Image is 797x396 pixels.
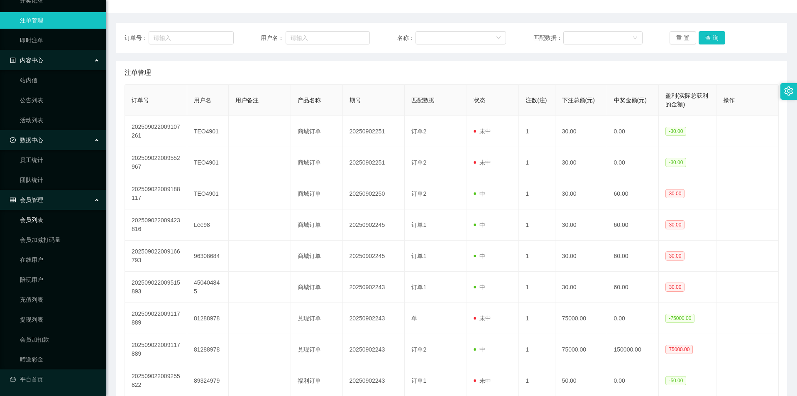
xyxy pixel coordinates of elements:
[411,221,426,228] span: 订单1
[291,241,343,272] td: 商城订单
[343,272,405,303] td: 20250902243
[665,345,693,354] span: 75000.00
[555,116,607,147] td: 30.00
[20,152,100,168] a: 员工统计
[474,377,491,384] span: 未中
[125,209,187,241] td: 202509022009423816
[343,334,405,365] td: 20250902243
[562,97,595,103] span: 下注总额(元)
[397,34,416,42] span: 名称：
[187,303,229,334] td: 81288978
[20,331,100,348] a: 会员加扣款
[633,35,638,41] i: 图标: down
[519,303,555,334] td: 1
[607,178,659,209] td: 60.00
[10,371,100,388] a: 图标: dashboard平台首页
[187,147,229,178] td: TEO4901
[670,31,696,44] button: 重 置
[526,97,547,103] span: 注数(注)
[194,97,211,103] span: 用户名
[411,128,426,135] span: 订单2
[555,303,607,334] td: 75000.00
[125,178,187,209] td: 202509022009188117
[474,97,485,103] span: 状态
[665,92,708,108] span: 盈利(实际总获利的金额)
[298,97,321,103] span: 产品名称
[607,116,659,147] td: 0.00
[10,57,16,63] i: 图标: profile
[125,68,151,78] span: 注单管理
[555,272,607,303] td: 30.00
[187,209,229,241] td: Lee98
[411,97,435,103] span: 匹配数据
[411,377,426,384] span: 订单1
[20,72,100,89] a: 站内信
[291,272,343,303] td: 商城订单
[607,303,659,334] td: 0.00
[125,241,187,272] td: 202509022009166793
[187,272,229,303] td: 450404845
[607,241,659,272] td: 60.00
[665,376,686,385] span: -50.00
[235,97,259,103] span: 用户备注
[187,334,229,365] td: 81288978
[291,334,343,365] td: 兑现订单
[125,34,149,42] span: 订单号：
[411,190,426,197] span: 订单2
[665,158,686,167] span: -30.00
[343,147,405,178] td: 20250902251
[699,31,725,44] button: 查 询
[474,128,491,135] span: 未中
[286,31,370,44] input: 请输入
[665,189,685,198] span: 30.00
[474,190,485,197] span: 中
[665,127,686,136] span: -30.00
[519,241,555,272] td: 1
[187,116,229,147] td: TEO4901
[20,212,100,228] a: 会员列表
[411,315,417,322] span: 单
[291,178,343,209] td: 商城订单
[784,86,793,96] i: 图标: setting
[20,311,100,328] a: 提现列表
[607,209,659,241] td: 60.00
[10,197,43,203] span: 会员管理
[555,147,607,178] td: 30.00
[607,272,659,303] td: 60.00
[519,178,555,209] td: 1
[474,346,485,353] span: 中
[411,284,426,290] span: 订单1
[474,221,485,228] span: 中
[10,137,43,143] span: 数据中心
[665,251,685,261] span: 30.00
[132,97,149,103] span: 订单号
[411,346,426,353] span: 订单2
[411,253,426,259] span: 订单1
[125,272,187,303] td: 202509022009515893
[519,209,555,241] td: 1
[474,284,485,290] span: 中
[723,97,735,103] span: 操作
[20,92,100,108] a: 公告列表
[555,209,607,241] td: 30.00
[555,178,607,209] td: 30.00
[519,116,555,147] td: 1
[20,251,100,268] a: 在线用户
[343,209,405,241] td: 20250902245
[20,231,100,248] a: 会员加减打码量
[261,34,286,42] span: 用户名：
[519,147,555,178] td: 1
[291,116,343,147] td: 商城订单
[474,315,491,322] span: 未中
[496,35,501,41] i: 图标: down
[665,283,685,292] span: 30.00
[519,334,555,365] td: 1
[607,334,659,365] td: 150000.00
[343,116,405,147] td: 20250902251
[125,147,187,178] td: 202509022009552967
[20,32,100,49] a: 即时注单
[343,303,405,334] td: 20250902243
[665,314,694,323] span: -75000.00
[10,197,16,203] i: 图标: table
[187,241,229,272] td: 96308684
